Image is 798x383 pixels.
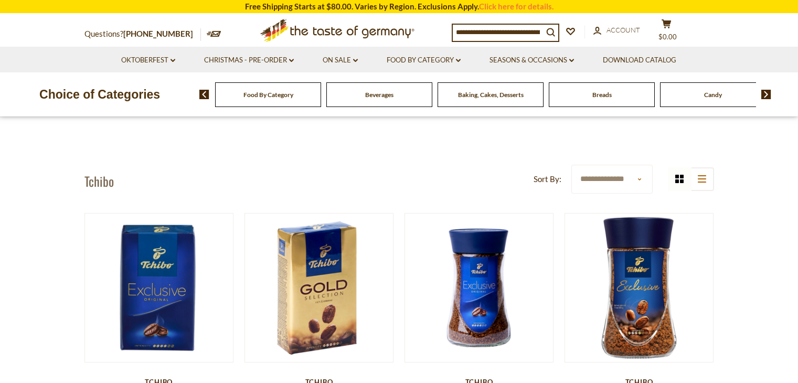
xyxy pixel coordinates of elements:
a: Seasons & Occasions [490,55,574,66]
a: Candy [704,91,722,99]
a: Food By Category [243,91,293,99]
a: Christmas - PRE-ORDER [204,55,294,66]
a: Beverages [365,91,393,99]
a: Food By Category [387,55,461,66]
img: Tchibo [565,214,714,362]
a: Account [593,25,640,36]
a: Breads [592,91,612,99]
a: Download Catalog [603,55,676,66]
button: $0.00 [651,19,683,45]
span: $0.00 [658,33,677,41]
img: Tchibo [245,214,393,362]
img: Tchibo [85,214,233,362]
img: next arrow [761,90,771,99]
img: Tchibo [405,214,554,362]
p: Questions? [84,27,201,41]
label: Sort By: [534,173,561,186]
a: Oktoberfest [121,55,175,66]
a: Baking, Cakes, Desserts [458,91,524,99]
a: On Sale [323,55,358,66]
h1: Tchibo [84,173,114,189]
img: previous arrow [199,90,209,99]
span: Account [607,26,640,34]
a: Click here for details. [479,2,554,11]
a: [PHONE_NUMBER] [123,29,193,38]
